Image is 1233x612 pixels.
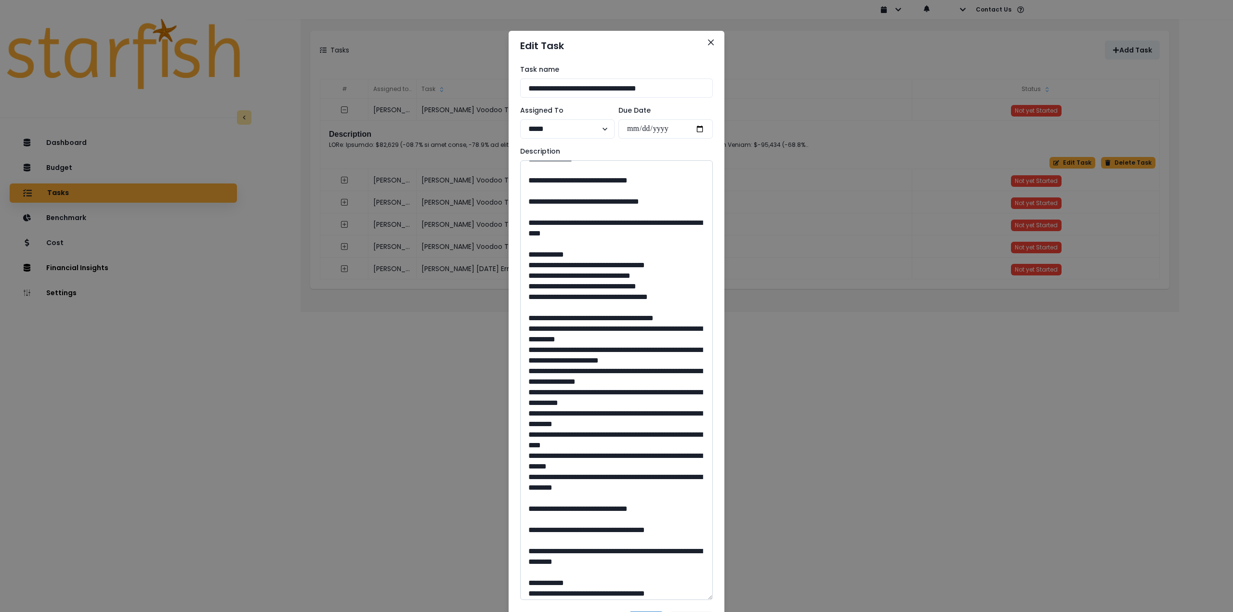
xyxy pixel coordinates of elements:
header: Edit Task [509,31,724,61]
button: Close [703,35,719,50]
label: Due Date [618,105,707,116]
label: Description [520,146,707,156]
label: Assigned To [520,105,609,116]
label: Task name [520,65,707,75]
